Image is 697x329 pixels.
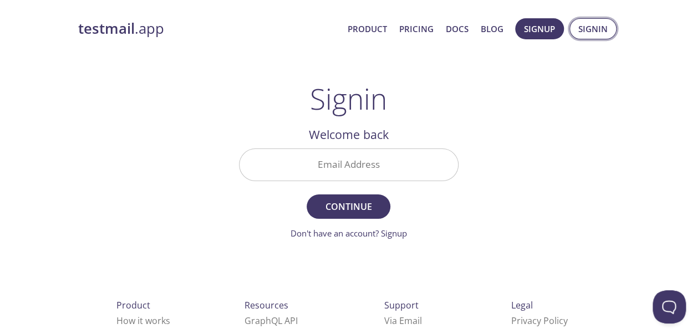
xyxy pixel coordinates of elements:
[78,19,135,38] strong: testmail
[384,299,419,311] span: Support
[245,299,288,311] span: Resources
[239,125,459,144] h2: Welcome back
[515,18,564,39] button: Signup
[446,22,469,36] a: Docs
[291,228,407,239] a: Don't have an account? Signup
[384,315,422,327] a: Via Email
[399,22,434,36] a: Pricing
[78,19,339,38] a: testmail.app
[569,18,617,39] button: Signin
[310,82,387,115] h1: Signin
[307,194,390,219] button: Continue
[319,199,378,214] span: Continue
[653,290,686,323] iframe: Help Scout Beacon - Open
[511,315,568,327] a: Privacy Policy
[578,22,608,36] span: Signin
[348,22,387,36] a: Product
[116,315,170,327] a: How it works
[511,299,533,311] span: Legal
[116,299,150,311] span: Product
[524,22,555,36] span: Signup
[245,315,298,327] a: GraphQL API
[481,22,503,36] a: Blog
